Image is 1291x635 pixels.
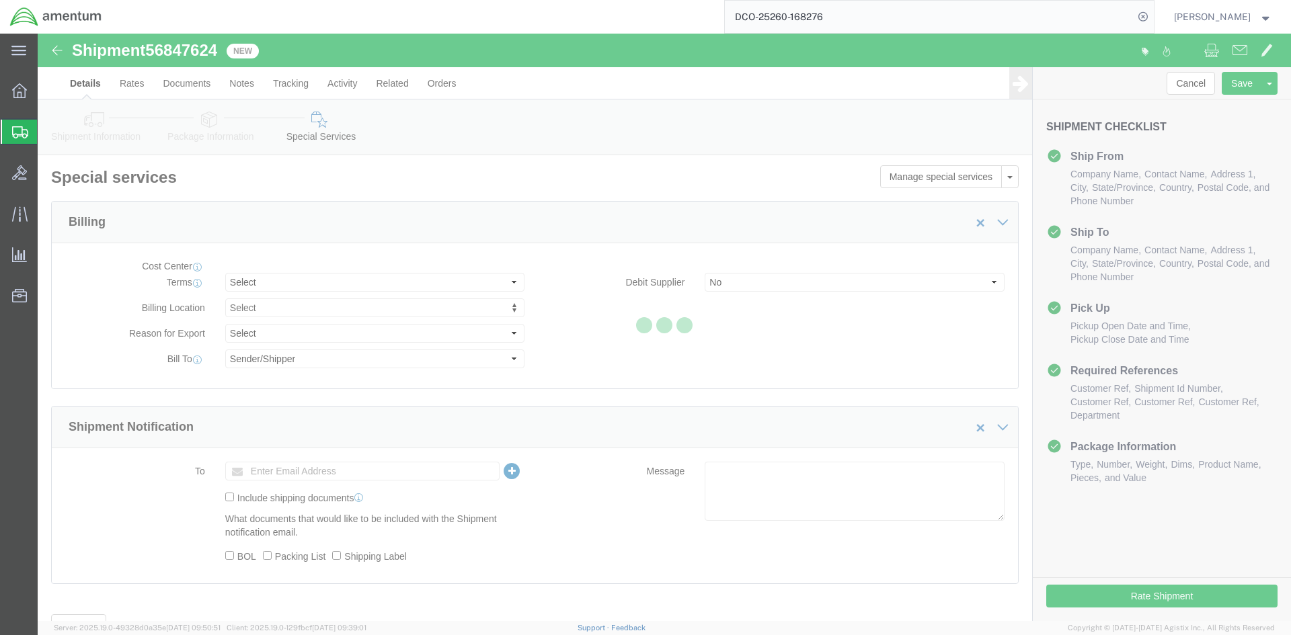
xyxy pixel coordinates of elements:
img: logo [9,7,102,27]
span: [DATE] 09:50:51 [166,624,221,632]
a: Support [578,624,611,632]
span: Copyright © [DATE]-[DATE] Agistix Inc., All Rights Reserved [1068,622,1275,634]
span: Client: 2025.19.0-129fbcf [227,624,366,632]
span: [DATE] 09:39:01 [312,624,366,632]
span: Server: 2025.19.0-49328d0a35e [54,624,221,632]
input: Search for shipment number, reference number [725,1,1134,33]
span: Christina Gibson [1174,9,1251,24]
a: Feedback [611,624,645,632]
button: [PERSON_NAME] [1173,9,1273,25]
